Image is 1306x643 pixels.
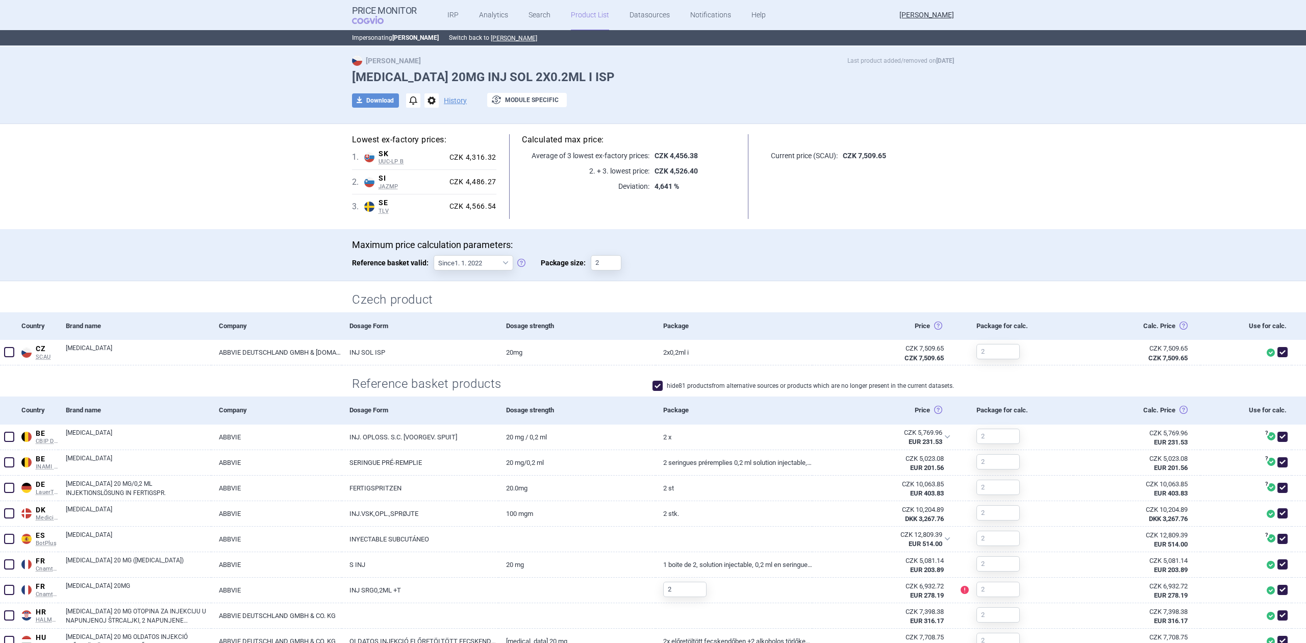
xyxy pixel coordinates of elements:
span: ? [1263,430,1269,436]
a: CZK 6,932.72EUR 278.19 [1073,578,1200,604]
strong: [PERSON_NAME] [392,34,439,41]
a: ABBVIE [211,425,342,450]
div: Price [812,312,969,340]
div: Calc. Price [1073,397,1200,424]
select: Reference basket valid: [434,255,513,270]
div: Company [211,397,342,424]
a: [MEDICAL_DATA] 20MG [66,581,211,600]
strong: EUR 316.17 [910,617,944,625]
a: DKDKMedicinpriser [18,504,58,522]
div: CZK 12,809.39 [1081,531,1188,540]
span: ? [1263,532,1269,538]
strong: EUR 403.83 [910,489,944,497]
div: Dosage strength [498,397,655,424]
div: CZK 4,316.32 [445,153,496,162]
a: 100 mgm [498,501,655,526]
a: 20 mg/0,2 mL [498,450,655,475]
span: INAMI RPS [36,463,58,471]
div: Company [211,312,342,340]
div: Price [812,397,969,424]
span: 3 . [352,201,364,213]
a: ABBVIE [211,527,342,552]
span: Cnamts UCD [36,591,58,598]
strong: EUR 201.56 [910,464,944,472]
a: 20 mg / 0,2 ml [498,425,655,450]
p: Deviation: [522,181,649,191]
a: [MEDICAL_DATA] [66,428,211,447]
div: CZK 5,769.96 [819,428,942,437]
a: 2X0,2ML I [656,340,812,365]
a: 1 BOITE DE 2, SOLUTION INJECTABLE, 0,2 ML EN SERINGUE PRÉREMPLIE + 2 TAMPONS D'ALCOOL [656,552,812,577]
div: Package [656,312,812,340]
span: ES [36,531,58,540]
span: ? [1263,456,1269,462]
a: [MEDICAL_DATA] 20 MG OTOPINA ZA INJEKCIJU U NAPUNJENOJ ŠTRCALJKI, 2 NAPUNJENE ŠTRCALJKE S 0,2 ML ... [66,607,211,625]
p: Average of 3 lowest ex-factory prices: [522,151,649,161]
span: HU [36,633,58,642]
strong: CZK 7,509.65 [843,152,886,160]
input: 2 [976,344,1020,359]
strong: EUR 201.56 [1154,464,1188,472]
span: ? [1263,481,1269,487]
div: CZK 12,809.39 [819,530,942,539]
span: TLV [379,208,445,215]
img: France [21,585,32,595]
span: Package size: [541,255,591,270]
div: Package for calc. [969,312,1073,340]
span: CBIP DCI [36,438,58,445]
button: Module specific [487,93,567,107]
div: Dosage Form [342,312,498,340]
div: CZK 4,566.54 [445,202,496,211]
input: 2 [976,556,1020,572]
strong: EUR 203.89 [910,566,944,574]
a: INJ.VSK,OPL.,SPRØJTE [342,501,498,526]
span: 2 . [352,176,364,188]
div: Country [18,397,58,424]
span: FR [36,557,58,566]
img: Slovakia [364,152,374,162]
a: [MEDICAL_DATA] [66,530,211,549]
div: CZK 7,708.75 [820,633,944,642]
button: [PERSON_NAME] [491,34,537,42]
a: ABBVIE [211,501,342,526]
div: Brand name [58,397,211,424]
a: 20.0mg [498,476,655,501]
div: CZK 12,809.39EUR 514.00 [812,527,957,552]
p: Maximum price calculation parameters: [352,239,954,251]
a: 2 seringues préremplies 0,2 mL solution injectable, 100 mg/mL [656,450,812,475]
strong: CZK 7,509.65 [1148,354,1188,362]
div: CZK 10,063.85 [1081,480,1188,489]
button: Download [352,93,399,108]
strong: CZK 4,456.38 [655,152,698,160]
div: Brand name [58,312,211,340]
span: JAZMP [379,183,445,190]
a: FERTIGSPRITZEN [342,476,498,501]
a: BEBECBIP DCI [18,427,58,445]
span: HALMED PCL SUMMARY [36,616,58,624]
abbr: SP-CAU-010 Belgie hrazené LP [820,454,944,473]
a: FRFRCnamts CIP [18,555,58,573]
a: [MEDICAL_DATA] 20 MG ([MEDICAL_DATA]) [66,556,211,574]
a: INYECTABLE SUBCUTÁNEO [342,527,498,552]
a: [MEDICAL_DATA] [66,343,211,362]
img: Czech Republic [21,348,32,358]
span: BE [36,429,58,438]
div: Dosage Form [342,397,498,424]
a: CZK 10,063.85EUR 403.83 [1073,476,1200,502]
div: Country [18,312,58,340]
span: Cnamts CIP [36,565,58,573]
div: CZK 6,932.72 [1081,582,1188,591]
a: CZK 7,398.38EUR 316.17 [1073,603,1200,630]
div: CZK 5,023.08 [820,454,944,463]
strong: EUR 278.19 [910,591,944,599]
span: DK [36,506,58,515]
div: CZK 7,398.38 [820,607,944,616]
input: 2 [976,454,1020,469]
span: FR [36,582,58,591]
div: Package [656,397,812,424]
p: 2. + 3. lowest price: [522,166,649,176]
img: Germany [21,483,32,493]
span: COGVIO [352,16,398,24]
img: Belgium [21,457,32,467]
a: 2 St [656,476,812,501]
